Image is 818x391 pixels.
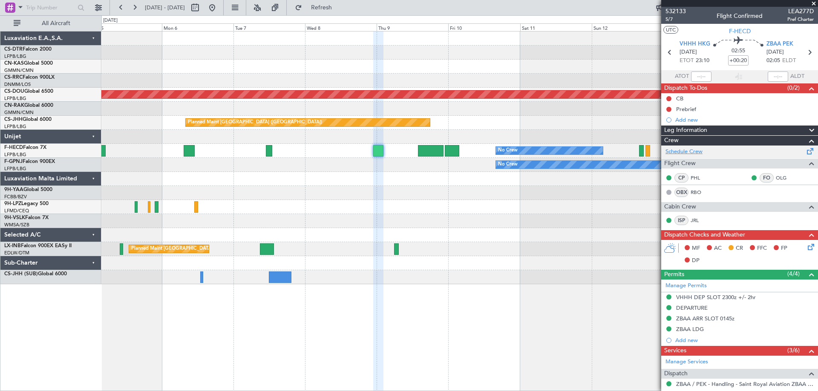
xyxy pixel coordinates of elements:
[4,75,55,80] a: CS-RRCFalcon 900LX
[4,271,38,277] span: CS-JHH (SUB)
[714,244,722,253] span: AC
[664,369,688,379] span: Dispatch
[498,158,518,171] div: No Crew
[787,83,800,92] span: (0/2)
[663,26,678,34] button: UTC
[4,47,23,52] span: CS-DTR
[680,48,697,57] span: [DATE]
[520,23,592,31] div: Sat 11
[664,136,679,146] span: Crew
[4,89,24,94] span: CS-DOU
[4,117,52,122] a: CS-JHHGlobal 6000
[4,166,26,172] a: LFPB/LBG
[4,117,23,122] span: CS-JHH
[692,244,700,253] span: MF
[665,282,707,290] a: Manage Permits
[592,23,663,31] div: Sun 12
[717,11,763,20] div: Flight Confirmed
[4,67,34,74] a: GMMN/CMN
[664,346,686,356] span: Services
[145,4,185,11] span: [DATE] - [DATE]
[4,145,46,150] a: F-HECDFalcon 7X
[4,75,23,80] span: CS-RRC
[766,40,793,49] span: ZBAA PEK
[4,145,23,150] span: F-HECD
[766,57,780,65] span: 02:05
[4,95,26,102] a: LFPB/LBG
[233,23,305,31] div: Tue 7
[676,304,708,311] div: DEPARTURE
[776,174,795,182] a: OLG
[377,23,448,31] div: Thu 9
[691,71,711,82] input: --:--
[291,1,342,14] button: Refresh
[691,188,710,196] a: RBO
[674,188,688,197] div: OBX
[664,202,696,212] span: Cabin Crew
[4,187,23,192] span: 9H-YAA
[676,95,683,102] div: CB
[4,194,27,200] a: FCBB/BZV
[675,116,814,123] div: Add new
[4,159,23,164] span: F-GPNJ
[4,271,67,277] a: CS-JHH (SUB)Global 6000
[4,187,52,192] a: 9H-YAAGlobal 5000
[4,47,52,52] a: CS-DTRFalcon 2000
[188,116,322,129] div: Planned Maint [GEOGRAPHIC_DATA] ([GEOGRAPHIC_DATA])
[4,53,26,60] a: LFPB/LBG
[675,72,689,81] span: ATOT
[676,106,696,113] div: Prebrief
[664,270,684,280] span: Permits
[676,294,756,301] div: VHHH DEP SLOT 2300z +/- 2hr
[103,17,118,24] div: [DATE]
[781,244,787,253] span: FP
[674,173,688,183] div: CP
[305,23,377,31] div: Wed 8
[4,250,29,256] a: EDLW/DTM
[448,23,520,31] div: Fri 10
[498,144,518,157] div: No Crew
[664,230,745,240] span: Dispatch Checks and Weather
[4,243,21,248] span: LX-INB
[131,243,265,255] div: Planned Maint [GEOGRAPHIC_DATA] ([GEOGRAPHIC_DATA])
[4,208,29,214] a: LFMD/CEQ
[4,109,34,116] a: GMMN/CMN
[665,16,686,23] span: 5/7
[4,215,25,220] span: 9H-VSLK
[676,325,704,333] div: ZBAA LDG
[4,201,49,206] a: 9H-LPZLegacy 500
[665,358,708,366] a: Manage Services
[680,57,694,65] span: ETOT
[787,346,800,355] span: (3/6)
[665,7,686,16] span: 532133
[4,103,53,108] a: CN-RAKGlobal 6000
[4,243,72,248] a: LX-INBFalcon 900EX EASy II
[4,89,53,94] a: CS-DOUGlobal 6500
[9,17,92,30] button: All Aircraft
[675,337,814,344] div: Add new
[4,123,26,130] a: LFPB/LBG
[664,126,707,135] span: Leg Information
[676,380,814,388] a: ZBAA / PEK - Handling - Saint Royal Aviation ZBAA / [GEOGRAPHIC_DATA]
[691,174,710,182] a: PHL
[674,216,688,225] div: ISP
[691,217,710,224] a: JRL
[760,173,774,183] div: FO
[680,40,710,49] span: VHHH HKG
[692,257,700,265] span: DP
[4,215,49,220] a: 9H-VSLKFalcon 7X
[696,57,709,65] span: 23:10
[732,47,745,55] span: 02:55
[729,27,751,36] span: F-HECD
[757,244,767,253] span: FFC
[4,81,31,88] a: DNMM/LOS
[787,16,814,23] span: Pref Charter
[736,244,743,253] span: CR
[790,72,804,81] span: ALDT
[664,83,707,93] span: Dispatch To-Dos
[787,7,814,16] span: LEA277D
[22,20,90,26] span: All Aircraft
[4,159,55,164] a: F-GPNJFalcon 900EX
[782,57,796,65] span: ELDT
[665,148,703,156] a: Schedule Crew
